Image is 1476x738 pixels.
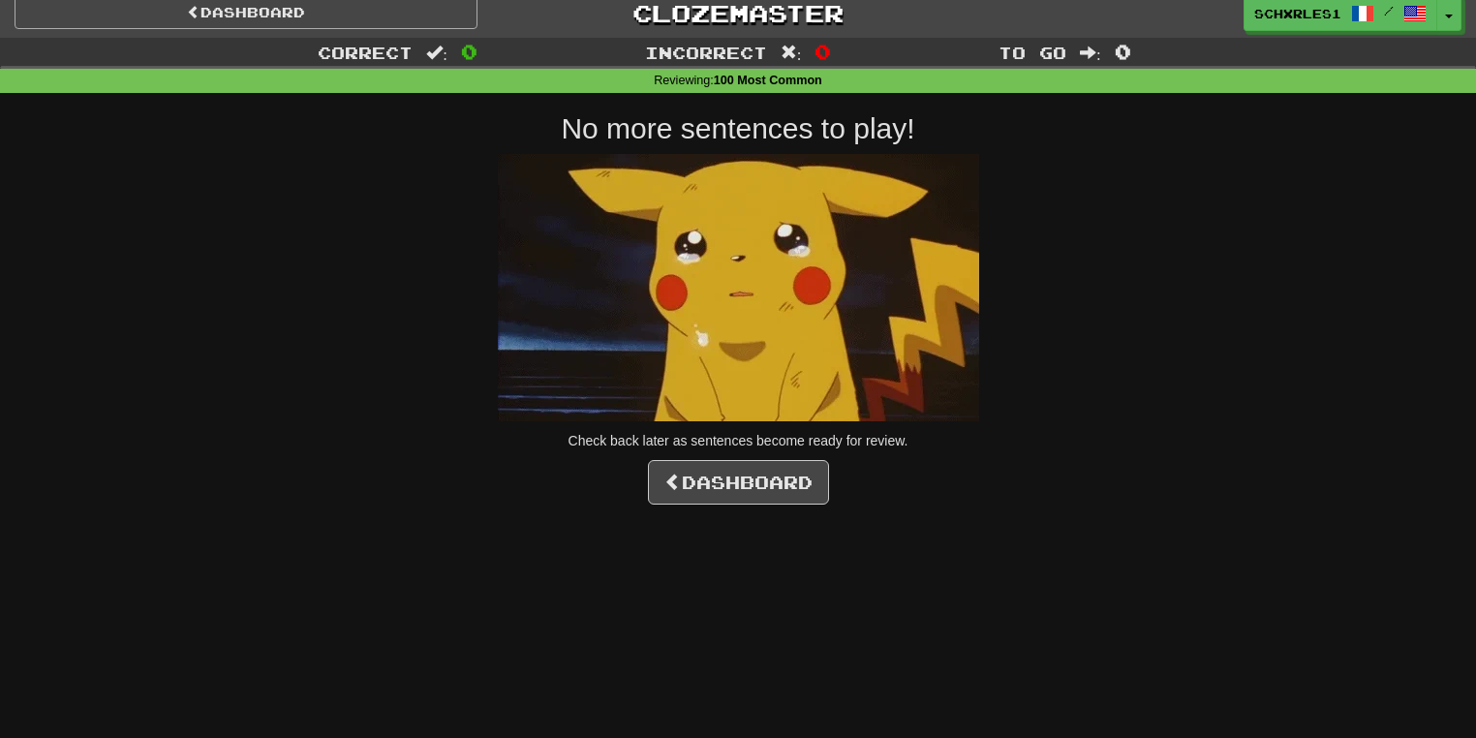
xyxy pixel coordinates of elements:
[999,43,1066,62] span: To go
[815,40,831,63] span: 0
[426,45,447,61] span: :
[645,43,767,62] span: Incorrect
[186,112,1290,144] h2: No more sentences to play!
[648,460,829,505] a: Dashboard
[498,154,979,421] img: sad-pikachu.gif
[781,45,802,61] span: :
[714,74,822,87] strong: 100 Most Common
[1254,5,1341,22] span: SCHXRLES1
[1384,4,1394,17] span: /
[318,43,413,62] span: Correct
[461,40,477,63] span: 0
[186,431,1290,450] p: Check back later as sentences become ready for review.
[1115,40,1131,63] span: 0
[1080,45,1101,61] span: :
